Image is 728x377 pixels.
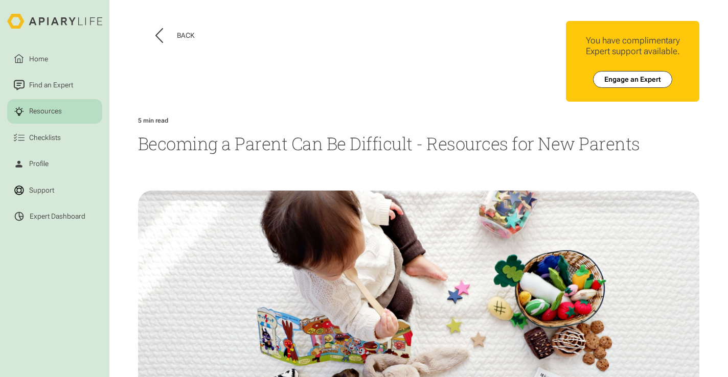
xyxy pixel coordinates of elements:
[7,204,102,229] a: Expert Dashboard
[27,106,63,117] div: Resources
[138,117,168,124] div: 5 min read
[7,152,102,176] a: Profile
[7,178,102,202] a: Support
[27,54,50,64] div: Home
[30,212,85,221] div: Expert Dashboard
[27,185,56,196] div: Support
[573,35,692,57] div: You have complimentary Expert support available.
[27,132,62,143] div: Checklists
[177,31,195,40] div: Back
[7,99,102,124] a: Resources
[7,73,102,98] a: Find an Expert
[593,71,672,88] a: Engage an Expert
[7,46,102,71] a: Home
[27,80,75,90] div: Find an Expert
[155,28,195,43] button: Back
[27,159,50,170] div: Profile
[138,132,699,155] h1: Becoming a Parent Can Be Difficult - Resources for New Parents
[7,125,102,150] a: Checklists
